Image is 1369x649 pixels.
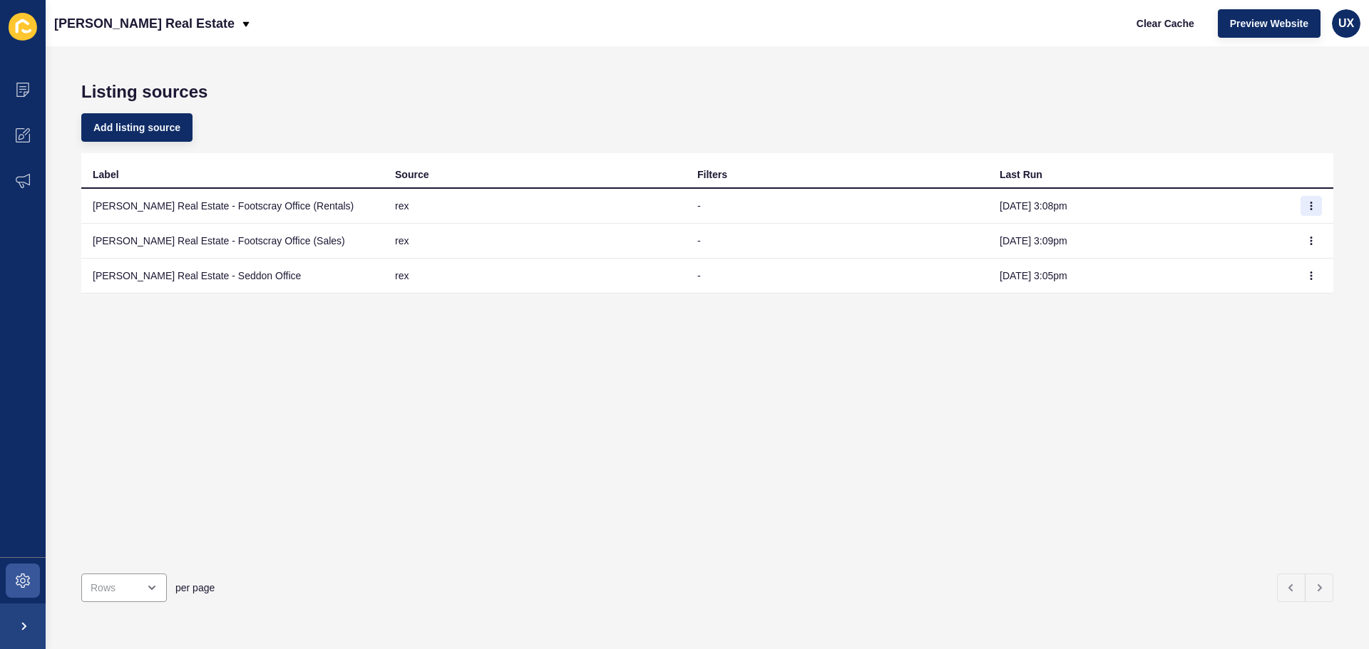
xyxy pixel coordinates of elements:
[384,189,686,224] td: rex
[1338,16,1354,31] span: UX
[384,259,686,294] td: rex
[686,224,988,259] td: -
[1218,9,1321,38] button: Preview Website
[81,189,384,224] td: [PERSON_NAME] Real Estate - Footscray Office (Rentals)
[686,189,988,224] td: -
[175,581,215,595] span: per page
[81,224,384,259] td: [PERSON_NAME] Real Estate - Footscray Office (Sales)
[988,259,1291,294] td: [DATE] 3:05pm
[697,167,727,182] div: Filters
[93,167,119,182] div: Label
[988,224,1291,259] td: [DATE] 3:09pm
[81,113,193,142] button: Add listing source
[1000,167,1042,182] div: Last Run
[395,167,429,182] div: Source
[988,189,1291,224] td: [DATE] 3:08pm
[1137,16,1194,31] span: Clear Cache
[1230,16,1308,31] span: Preview Website
[686,259,988,294] td: -
[81,573,167,602] div: open menu
[1124,9,1206,38] button: Clear Cache
[54,6,235,41] p: [PERSON_NAME] Real Estate
[93,120,180,135] span: Add listing source
[81,82,1333,102] h1: Listing sources
[81,259,384,294] td: [PERSON_NAME] Real Estate - Seddon Office
[384,224,686,259] td: rex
